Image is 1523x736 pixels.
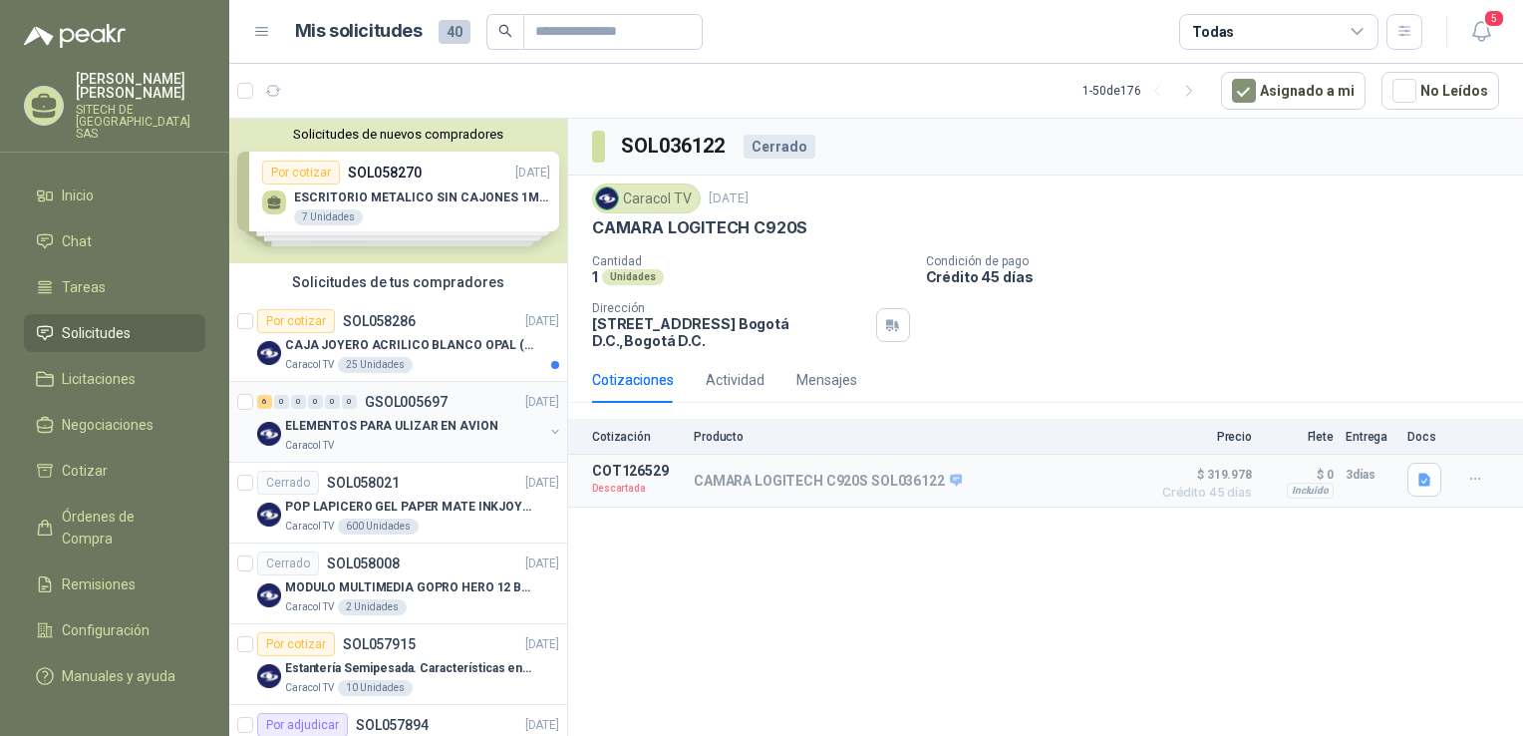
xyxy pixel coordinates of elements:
[525,554,559,573] p: [DATE]
[327,556,400,570] p: SOL058008
[76,72,205,100] p: [PERSON_NAME] [PERSON_NAME]
[257,503,281,527] img: Company Logo
[308,395,323,409] div: 0
[257,664,281,688] img: Company Logo
[257,552,319,575] div: Cerrado
[439,20,470,44] span: 40
[1346,430,1395,444] p: Entrega
[1407,430,1447,444] p: Docs
[291,395,306,409] div: 0
[257,583,281,607] img: Company Logo
[525,635,559,654] p: [DATE]
[592,184,701,213] div: Caracol TV
[24,360,205,398] a: Licitaciones
[285,659,533,678] p: Estantería Semipesada. Características en el adjunto
[285,438,334,454] p: Caracol TV
[592,369,674,391] div: Cotizaciones
[744,135,815,159] div: Cerrado
[274,395,289,409] div: 0
[24,314,205,352] a: Solicitudes
[1483,9,1505,28] span: 5
[24,498,205,557] a: Órdenes de Compra
[1221,72,1366,110] button: Asignado a mi
[592,301,868,315] p: Dirección
[592,217,807,238] p: CAMARA LOGITECH C920S
[257,390,563,454] a: 6 0 0 0 0 0 GSOL005697[DATE] Company LogoELEMENTOS PARA ULIZAR EN AVIONCaracol TV
[24,611,205,649] a: Configuración
[257,471,319,495] div: Cerrado
[592,479,682,499] p: Descartada
[24,452,205,490] a: Cotizar
[602,269,664,285] div: Unidades
[694,430,1140,444] p: Producto
[621,131,728,162] h3: SOL036122
[343,637,416,651] p: SOL057915
[62,619,150,641] span: Configuración
[285,417,497,436] p: ELEMENTOS PARA ULIZAR EN AVION
[24,177,205,214] a: Inicio
[1152,430,1252,444] p: Precio
[295,17,423,46] h1: Mis solicitudes
[229,263,567,301] div: Solicitudes de tus compradores
[229,544,567,624] a: CerradoSOL058008[DATE] Company LogoMODULO MULTIMEDIA GOPRO HERO 12 BLACKCaracol TV2 Unidades
[1082,75,1205,107] div: 1 - 50 de 176
[327,476,400,490] p: SOL058021
[24,657,205,695] a: Manuales y ayuda
[926,254,1516,268] p: Condición de pago
[525,716,559,735] p: [DATE]
[338,680,413,696] div: 10 Unidades
[24,24,126,48] img: Logo peakr
[498,24,512,38] span: search
[62,665,175,687] span: Manuales y ayuda
[285,498,533,517] p: POP LAPICERO GEL PAPER MATE INKJOY 0.7 (Revisar el adjunto)
[62,460,108,482] span: Cotizar
[1346,463,1395,487] p: 3 días
[338,599,407,615] div: 2 Unidades
[338,357,413,373] div: 25 Unidades
[592,315,868,349] p: [STREET_ADDRESS] Bogotá D.C. , Bogotá D.C.
[592,463,682,479] p: COT126529
[257,632,335,656] div: Por cotizar
[365,395,448,409] p: GSOL005697
[229,301,567,382] a: Por cotizarSOL058286[DATE] Company LogoCAJA JOYERO ACRILICO BLANCO OPAL (En el adjunto mas detall...
[356,718,429,732] p: SOL057894
[338,519,419,535] div: 600 Unidades
[62,414,153,436] span: Negociaciones
[62,506,186,550] span: Órdenes de Compra
[525,393,559,412] p: [DATE]
[525,474,559,493] p: [DATE]
[1264,463,1334,487] p: $ 0
[229,119,567,263] div: Solicitudes de nuevos compradoresPor cotizarSOL058270[DATE] ESCRITORIO METALICO SIN CAJONES 1METR...
[62,184,94,206] span: Inicio
[24,222,205,260] a: Chat
[325,395,340,409] div: 0
[1463,14,1499,50] button: 5
[257,309,335,333] div: Por cotizar
[257,422,281,446] img: Company Logo
[1287,483,1334,499] div: Incluido
[285,336,533,355] p: CAJA JOYERO ACRILICO BLANCO OPAL (En el adjunto mas detalle)
[592,254,910,268] p: Cantidad
[24,268,205,306] a: Tareas
[229,463,567,544] a: CerradoSOL058021[DATE] Company LogoPOP LAPICERO GEL PAPER MATE INKJOY 0.7 (Revisar el adjunto)Car...
[76,104,205,140] p: SITECH DE [GEOGRAPHIC_DATA] SAS
[24,406,205,444] a: Negociaciones
[796,369,857,391] div: Mensajes
[62,276,106,298] span: Tareas
[525,312,559,331] p: [DATE]
[1152,487,1252,499] span: Crédito 45 días
[62,230,92,252] span: Chat
[706,369,764,391] div: Actividad
[592,268,598,285] p: 1
[1264,430,1334,444] p: Flete
[285,578,533,597] p: MODULO MULTIMEDIA GOPRO HERO 12 BLACK
[24,565,205,603] a: Remisiones
[285,680,334,696] p: Caracol TV
[596,187,618,209] img: Company Logo
[285,519,334,535] p: Caracol TV
[237,127,559,142] button: Solicitudes de nuevos compradores
[592,430,682,444] p: Cotización
[1152,463,1252,487] span: $ 319.978
[1192,21,1234,43] div: Todas
[62,573,136,595] span: Remisiones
